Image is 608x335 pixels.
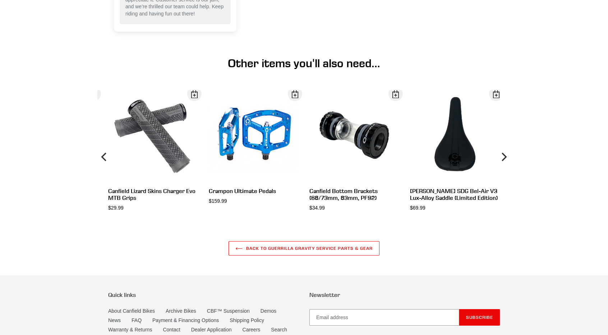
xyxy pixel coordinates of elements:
a: Shipping Policy [230,317,264,323]
a: About Canfield Bikes [108,308,155,314]
a: Archive Bikes [166,308,196,314]
a: Demos [261,308,276,314]
a: CBF™ Suspension [207,308,250,314]
a: Contact [163,327,180,332]
span: Subscribe [466,315,493,320]
a: Back to Guerrilla Gravity Service Parts & Gear [229,241,379,256]
a: Warranty & Returns [108,327,152,332]
a: News [108,317,121,323]
a: Search [271,327,287,332]
button: Next [496,90,511,224]
input: Email address [309,309,459,326]
button: Subscribe [459,309,500,326]
a: Payment & Financing Options [152,317,219,323]
a: FAQ [132,317,142,323]
p: Quick links [108,292,299,298]
h1: Other items you'll also need... [108,56,500,70]
a: Dealer Application [191,327,232,332]
a: Careers [243,327,261,332]
button: Previous [97,90,112,224]
a: Canfield Lizard Skins Charger Evo MTB Grips $29.99 Open Dialog Canfield Lizard Skins Charger Evo ... [108,90,198,212]
p: Newsletter [309,292,500,298]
